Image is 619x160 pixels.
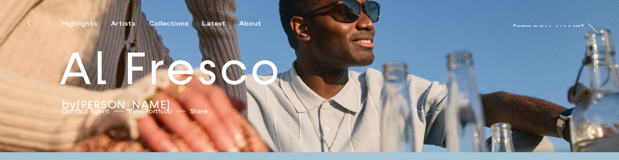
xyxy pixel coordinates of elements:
h2: Al Fresco [59,41,344,98]
button: Artists [111,20,149,28]
div: Latest [202,20,225,28]
button: Highlights [62,20,111,28]
span: by [62,98,77,112]
div: Collections [149,20,188,28]
a: At [PERSON_NAME] [594,37,603,75]
a: [PERSON_NAME] [513,17,584,27]
a: Contact Agent [62,107,110,116]
div: Artists [111,20,135,28]
button: Share [190,105,208,117]
button: About [239,20,275,28]
div: At [PERSON_NAME] [588,37,596,119]
a: [PERSON_NAME] [77,98,171,112]
div: Highlights [62,20,97,28]
button: Latest [202,20,239,28]
button: Collections [149,20,202,28]
div: About [239,20,261,28]
a: View Portfolio [128,107,172,116]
